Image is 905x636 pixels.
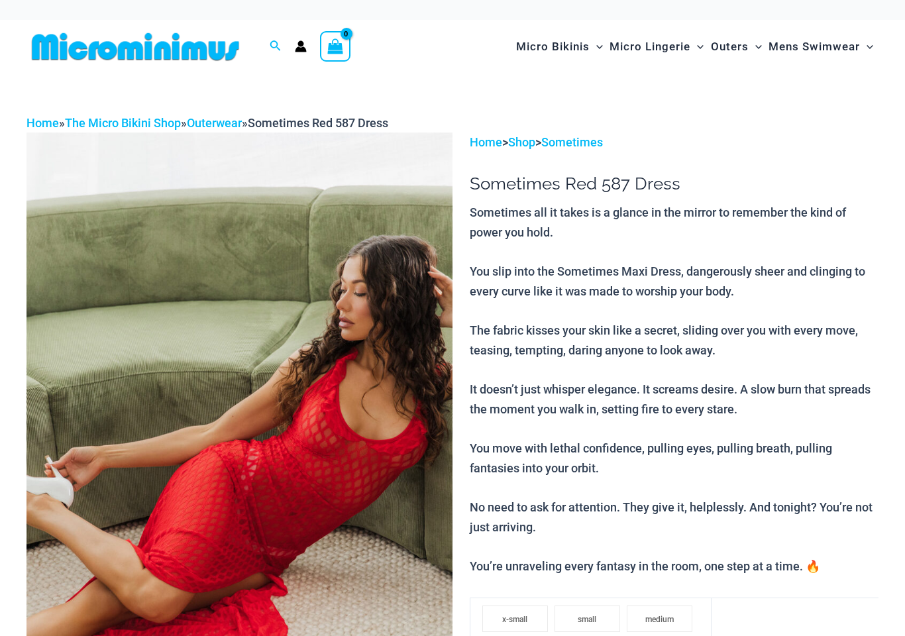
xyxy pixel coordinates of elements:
[502,615,527,624] span: x-small
[511,25,878,69] nav: Site Navigation
[320,31,350,62] a: View Shopping Cart, empty
[749,30,762,64] span: Menu Toggle
[606,26,707,67] a: Micro LingerieMenu ToggleMenu Toggle
[470,174,878,194] h1: Sometimes Red 587 Dress
[690,30,704,64] span: Menu Toggle
[482,606,548,632] li: x-small
[295,40,307,52] a: Account icon link
[470,203,878,576] p: Sometimes all it takes is a glance in the mirror to remember the kind of power you hold. You slip...
[711,30,749,64] span: Outers
[27,32,244,62] img: MM SHOP LOGO FLAT
[708,26,765,67] a: OutersMenu ToggleMenu Toggle
[765,26,877,67] a: Mens SwimwearMenu ToggleMenu Toggle
[508,135,535,149] a: Shop
[769,30,860,64] span: Mens Swimwear
[860,30,873,64] span: Menu Toggle
[27,116,59,130] a: Home
[516,30,590,64] span: Micro Bikinis
[248,116,388,130] span: Sometimes Red 587 Dress
[513,26,606,67] a: Micro BikinisMenu ToggleMenu Toggle
[470,132,878,152] p: > >
[27,116,388,130] span: » » »
[578,615,596,624] span: small
[65,116,181,130] a: The Micro Bikini Shop
[627,606,692,632] li: medium
[610,30,690,64] span: Micro Lingerie
[555,606,620,632] li: small
[270,38,282,55] a: Search icon link
[645,615,674,624] span: medium
[187,116,242,130] a: Outerwear
[590,30,603,64] span: Menu Toggle
[470,135,502,149] a: Home
[541,135,603,149] a: Sometimes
